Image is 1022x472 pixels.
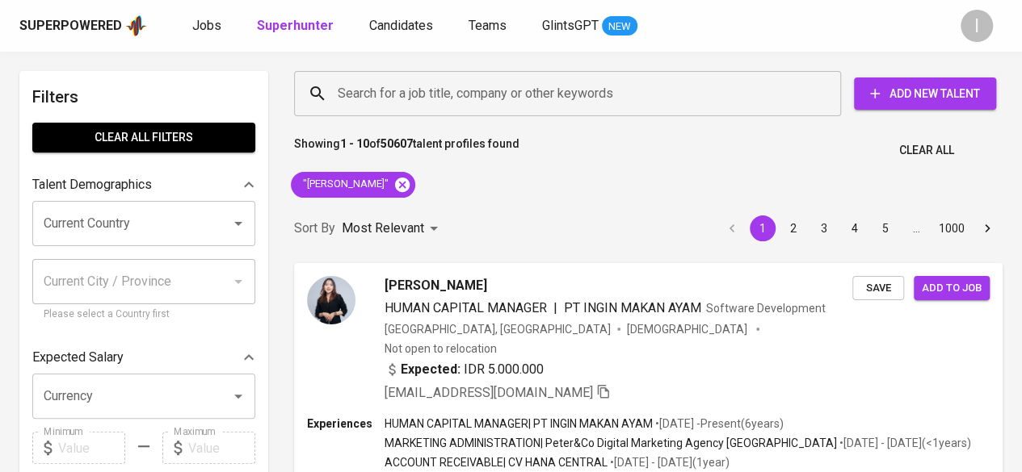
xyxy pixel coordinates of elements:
[58,432,125,464] input: Value
[385,416,653,432] p: HUMAN CAPITAL MANAGER | PT INGIN MAKAN AYAM
[44,307,244,323] p: Please select a Country first
[32,169,255,201] div: Talent Demographics
[385,340,497,357] p: Not open to relocation
[342,214,444,244] div: Most Relevant
[32,123,255,152] button: Clear All filters
[469,16,510,36] a: Teams
[294,136,519,165] p: Showing of talent profiles found
[19,17,122,36] div: Superpowered
[852,276,904,301] button: Save
[553,299,557,318] span: |
[717,215,1003,241] nav: pagination navigation
[32,175,152,194] p: Talent Demographics
[385,385,593,400] span: [EMAIL_ADDRESS][DOMAIN_NAME]
[627,321,750,337] span: [DEMOGRAPHIC_DATA]
[188,432,255,464] input: Value
[125,14,147,38] img: app logo
[19,14,147,38] a: Superpoweredapp logo
[811,215,837,241] button: Go to page 3
[934,215,969,241] button: Go to page 1000
[401,360,461,379] b: Expected:
[342,219,424,238] p: Most Relevant
[385,360,544,379] div: IDR 5.000.000
[257,18,334,33] b: Superhunter
[340,137,369,150] b: 1 - 10
[257,16,337,36] a: Superhunter
[385,276,487,295] span: [PERSON_NAME]
[564,300,701,315] span: PT INGIN MAKAN AYAM
[45,127,242,148] span: Clear All filters
[602,19,637,35] span: NEW
[227,385,250,407] button: Open
[227,212,250,235] button: Open
[899,140,954,161] span: Clear All
[780,215,806,241] button: Go to page 2
[192,16,225,36] a: Jobs
[307,416,385,432] p: Experiences
[385,321,611,337] div: [GEOGRAPHIC_DATA], [GEOGRAPHIC_DATA]
[542,16,637,36] a: GlintsGPT NEW
[469,18,507,33] span: Teams
[369,18,433,33] span: Candidates
[542,18,599,33] span: GlintsGPT
[653,416,784,432] p: • [DATE] - Present ( 6 years )
[608,454,730,470] p: • [DATE] - [DATE] ( 1 year )
[192,18,221,33] span: Jobs
[837,435,971,451] p: • [DATE] - [DATE] ( <1 years )
[922,279,982,298] span: Add to job
[32,84,255,110] h6: Filters
[32,348,124,367] p: Expected Salary
[867,84,983,104] span: Add New Talent
[854,77,996,110] button: Add New Talent
[307,276,355,324] img: efd519dbd2587610c0f7d7c52240c39c.jpg
[974,215,1000,241] button: Go to next page
[860,279,896,298] span: Save
[385,435,837,451] p: MARKETING ADMINISTRATION | Peter&Co Digital Marketing Agency [GEOGRAPHIC_DATA]
[32,341,255,374] div: Expected Salary
[961,10,993,42] div: I
[291,172,415,198] div: "[PERSON_NAME]"
[914,276,990,301] button: Add to job
[291,177,398,192] span: "[PERSON_NAME]"
[369,16,436,36] a: Candidates
[381,137,413,150] b: 50607
[893,136,961,165] button: Clear All
[842,215,868,241] button: Go to page 4
[873,215,898,241] button: Go to page 5
[903,220,929,236] div: …
[294,219,335,238] p: Sort By
[706,302,826,315] span: Software Development
[385,454,608,470] p: ACCOUNT RECEIVABLE | CV HANA CENTRAL
[385,300,547,315] span: HUMAN CAPITAL MANAGER
[750,215,776,241] button: page 1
